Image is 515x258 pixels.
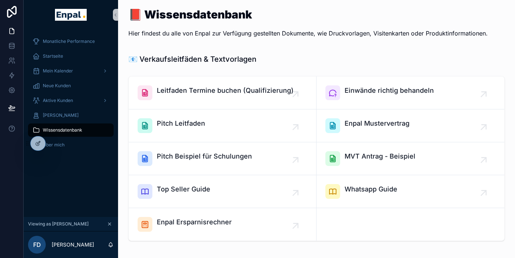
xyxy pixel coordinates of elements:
[28,94,114,107] a: Aktive Kunden
[128,9,488,20] h1: 📕 Wissensdatenbank
[317,109,504,142] a: Enpal Mustervertrag
[28,109,114,122] a: [PERSON_NAME]
[157,151,252,162] span: Pitch Beispiel für Schulungen
[28,79,114,92] a: Neue Kunden
[129,175,317,208] a: Top Seller Guide
[33,240,41,249] span: FD
[317,77,504,109] a: Einwände richtig behandeln
[28,221,89,227] span: Viewing as [PERSON_NAME]
[345,184,397,194] span: Whatsapp Guide
[129,77,317,109] a: Leitfaden Termine buchen (Qualifizierung)
[345,85,434,96] span: Einwände richtig behandeln
[129,109,317,142] a: Pitch Leitfaden
[317,175,504,208] a: Whatsapp Guide
[55,9,86,21] img: App logo
[28,123,114,137] a: Wissensdatenbank
[157,85,294,96] span: Leitfaden Termine buchen (Qualifizierung)
[52,241,94,248] p: [PERSON_NAME]
[317,142,504,175] a: MVT Antrag - Beispiel
[157,184,210,194] span: Top Seller Guide
[345,151,415,162] span: MVT Antrag - Beispiel
[43,53,63,59] span: Startseite
[28,138,114,152] a: Über mich
[28,50,114,63] a: Startseite
[28,64,114,78] a: Mein Kalender
[157,217,232,227] span: Enpal Ersparnisrechner
[43,98,73,103] span: Aktive Kunden
[128,29,488,38] p: Hier findest du alle von Enpal zur Verfügung gestellten Dokumente, wie Druckvorlagen, Visitenkart...
[43,38,95,44] span: Monatliche Performance
[43,127,82,133] span: Wissensdatenbank
[157,118,205,129] span: Pitch Leitfaden
[28,35,114,48] a: Monatliche Performance
[345,118,409,129] span: Enpal Mustervertrag
[43,112,79,118] span: [PERSON_NAME]
[43,83,71,89] span: Neue Kunden
[43,68,73,74] span: Mein Kalender
[24,30,118,161] div: scrollable content
[129,142,317,175] a: Pitch Beispiel für Schulungen
[43,142,65,148] span: Über mich
[128,54,256,64] h1: 📧 Verkaufsleitfäden & Textvorlagen
[129,208,317,241] a: Enpal Ersparnisrechner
